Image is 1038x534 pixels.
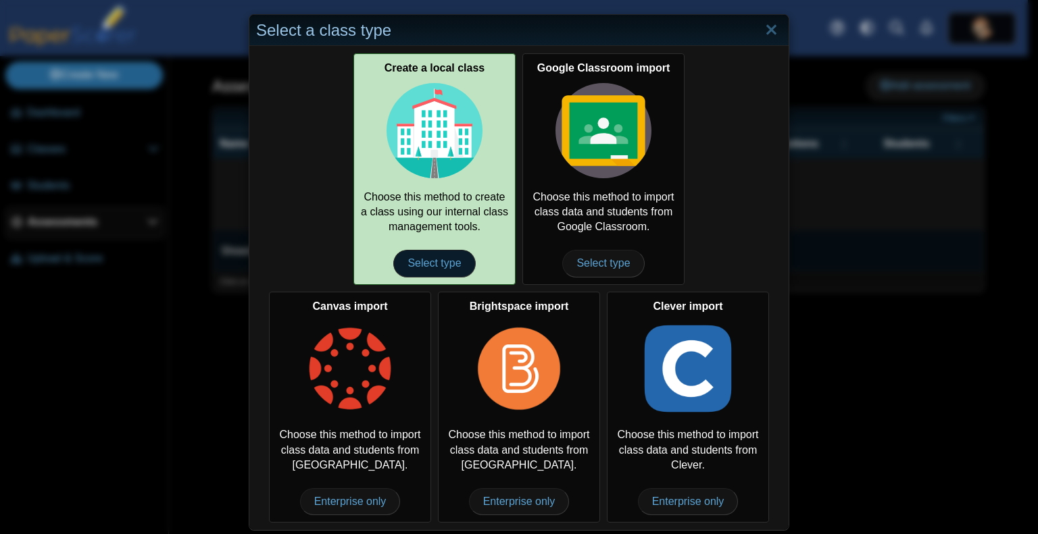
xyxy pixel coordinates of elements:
b: Create a local class [385,62,485,74]
b: Canvas import [312,300,387,312]
div: Choose this method to import class data and students from [GEOGRAPHIC_DATA]. [269,292,431,523]
img: class-type-brightspace.png [471,321,567,417]
b: Google Classroom import [537,62,670,74]
span: Enterprise only [469,488,570,515]
a: Close [761,19,782,42]
div: Choose this method to import class data and students from [GEOGRAPHIC_DATA]. [438,292,600,523]
img: class-type-clever.png [640,321,736,417]
img: class-type-google-classroom.svg [555,83,651,179]
span: Select type [562,250,644,277]
b: Clever import [653,300,722,312]
b: Brightspace import [470,300,569,312]
div: Select a class type [249,15,789,47]
img: class-type-canvas.png [302,321,398,417]
span: Enterprise only [638,488,739,515]
img: class-type-local.svg [387,83,483,179]
a: Google Classroom import Choose this method to import class data and students from Google Classroo... [522,53,685,284]
div: Choose this method to import class data and students from Clever. [607,292,769,523]
span: Enterprise only [300,488,401,515]
span: Select type [393,250,475,277]
a: Create a local class Choose this method to create a class using our internal class management too... [353,53,516,284]
div: Choose this method to import class data and students from Google Classroom. [522,53,685,284]
div: Choose this method to create a class using our internal class management tools. [353,53,516,284]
